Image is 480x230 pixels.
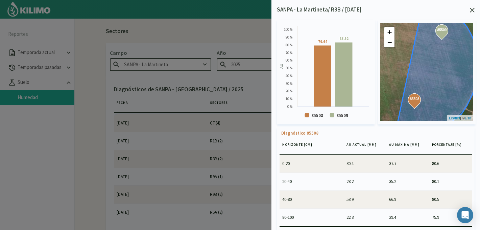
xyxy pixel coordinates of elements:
a: Esri [465,116,471,120]
tspan: 79.64 [318,39,327,44]
text: 0 % [287,104,292,109]
th: AU máxima [mm] [386,139,429,154]
th: Horizonte [cm] [280,139,344,154]
div: Open Intercom Messenger [457,207,473,223]
div: 85509 [440,29,445,33]
strong: 85508 [410,96,421,101]
text: 80 % [286,43,292,47]
th: AU actual [mm] [344,139,386,154]
td: 20-40 [280,172,344,190]
td: 40-80 [280,190,344,208]
td: 0-20 [280,155,344,172]
div: | © [447,115,473,121]
text: 60 % [286,58,292,63]
text: 100 % [284,27,292,32]
text: AU [279,64,284,69]
a: Zoom out [384,37,394,47]
text: 70 % [286,50,292,55]
a: Leaflet [449,116,460,120]
a: Zoom in [384,27,394,37]
div: 85508 [413,98,417,102]
tspan: 83.52 [339,36,349,41]
text: 50 % [286,66,292,70]
td: 80.1 [429,172,472,190]
td: 80.6 [429,155,472,172]
text: 30 % [286,81,292,86]
td: 66.9 [386,190,429,208]
th: Porcentaje [%] [429,139,472,154]
text: 85508 [311,113,323,118]
td: 22.3 [344,208,386,226]
p: Diagnóstico 85508 [281,130,472,137]
text: 10 % [286,96,292,101]
td: 28.2 [344,172,386,190]
p: SANPA - La Martineta/ R3B / [DATE] [277,5,362,14]
strong: 85509 [437,27,448,32]
text: 40 % [286,73,292,78]
td: 53.9 [344,190,386,208]
text: 20 % [286,89,292,93]
td: 30.4 [344,155,386,172]
td: 75.9 [429,208,472,226]
td: 29.4 [386,208,429,226]
text: 90 % [286,35,292,40]
text: 85509 [336,113,348,118]
td: 35.2 [386,172,429,190]
td: 80.5 [429,190,472,208]
td: 37.7 [386,155,429,172]
td: 80-100 [280,208,344,226]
